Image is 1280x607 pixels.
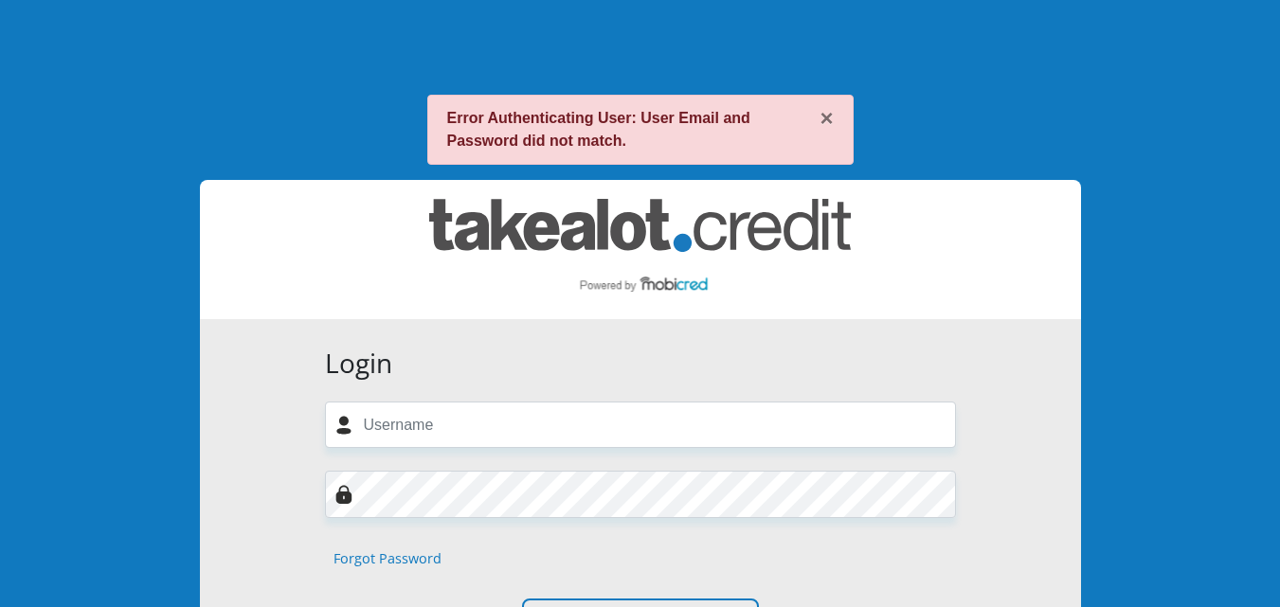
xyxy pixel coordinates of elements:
[334,548,442,569] a: Forgot Password
[325,348,956,380] h3: Login
[429,199,851,300] img: takealot_credit logo
[334,485,353,504] img: Image
[334,416,353,435] img: user-icon image
[447,110,750,149] strong: Error Authenticating User: User Email and Password did not match.
[820,107,833,130] button: ×
[325,402,956,448] input: Username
